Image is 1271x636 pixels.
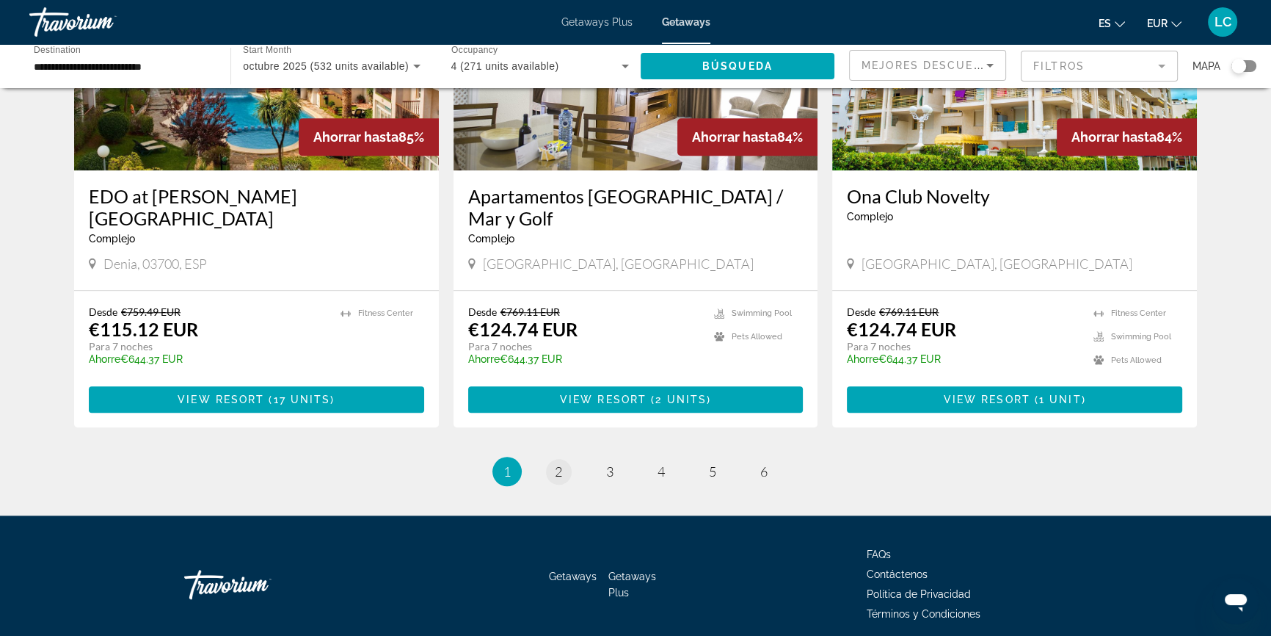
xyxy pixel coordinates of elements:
span: Ahorre [847,353,878,365]
button: View Resort(2 units) [468,386,804,413]
a: Getaways [662,16,710,28]
button: Búsqueda [641,53,834,79]
span: Complejo [89,233,135,245]
button: View Resort(17 units) [89,386,424,413]
span: View Resort [560,394,647,405]
span: es [1099,18,1111,29]
span: 4 [658,463,665,480]
a: FAQs [867,549,891,560]
span: Mejores descuentos [862,59,1008,71]
div: 84% [677,118,817,156]
span: ( ) [647,394,711,405]
a: Travorium [184,563,331,607]
span: Ahorre [89,353,120,365]
p: €644.37 EUR [89,353,326,365]
p: €115.12 EUR [89,318,198,340]
p: €644.37 EUR [468,353,700,365]
span: 1 unit [1039,394,1082,405]
p: €124.74 EUR [847,318,956,340]
span: Destination [34,45,81,54]
p: Para 7 noches [847,340,1079,353]
div: 84% [1057,118,1197,156]
p: €124.74 EUR [468,318,578,340]
span: ( ) [1030,394,1086,405]
button: Change language [1099,12,1125,34]
span: Complejo [468,233,514,245]
a: Getaways Plus [561,16,633,28]
span: EUR [1147,18,1168,29]
span: €759.49 EUR [121,306,181,318]
span: Fitness Center [1111,308,1166,318]
span: Swimming Pool [732,308,792,318]
span: Pets Allowed [1111,355,1162,365]
span: ( ) [264,394,335,405]
span: 17 units [274,394,331,405]
span: Ahorrar hasta [692,129,777,145]
a: Getaways Plus [608,571,656,599]
span: octubre 2025 (532 units available) [243,60,409,72]
span: 6 [760,463,768,480]
span: Mapa [1192,56,1220,76]
span: 2 units [655,394,707,405]
a: Contáctenos [867,568,928,580]
span: Swimming Pool [1111,332,1171,342]
span: Desde [847,306,875,318]
span: 1 [503,463,511,480]
span: 3 [606,463,613,480]
span: Ahorre [468,353,500,365]
p: €644.37 EUR [847,353,1079,365]
a: Apartamentos [GEOGRAPHIC_DATA] / Mar y Golf [468,185,804,229]
a: Ona Club Novelty [847,185,1182,207]
button: Change currency [1147,12,1181,34]
span: 4 (271 units available) [451,60,559,72]
span: View Resort [944,394,1030,405]
span: Desde [89,306,117,318]
p: Para 7 noches [89,340,326,353]
div: 85% [299,118,439,156]
span: Búsqueda [702,60,773,72]
button: User Menu [1203,7,1242,37]
span: Start Month [243,46,291,55]
span: 2 [555,463,562,480]
span: Complejo [847,211,893,223]
a: EDO at [PERSON_NAME][GEOGRAPHIC_DATA] [89,185,424,229]
a: Términos y Condiciones [867,608,980,620]
button: View Resort(1 unit) [847,386,1182,413]
span: [GEOGRAPHIC_DATA], [GEOGRAPHIC_DATA] [862,256,1132,272]
mat-select: Sort by [862,57,994,74]
span: Denia, 03700, ESP [103,256,207,272]
button: Filter [1021,50,1178,82]
span: View Resort [178,394,264,405]
span: €769.11 EUR [879,306,939,318]
a: Política de Privacidad [867,588,971,600]
span: Ahorrar hasta [313,129,398,145]
a: Travorium [29,3,176,41]
iframe: Botón para iniciar la ventana de mensajería [1212,577,1259,624]
nav: Pagination [74,457,1197,486]
span: Occupancy [451,46,498,55]
span: Fitness Center [358,308,413,318]
span: 5 [709,463,716,480]
span: [GEOGRAPHIC_DATA], [GEOGRAPHIC_DATA] [483,256,754,272]
p: Para 7 noches [468,340,700,353]
a: Getaways [549,571,597,582]
span: Desde [468,306,497,318]
span: Ahorrar hasta [1071,129,1157,145]
span: LC [1214,15,1231,29]
span: Pets Allowed [732,332,782,342]
span: €769.11 EUR [500,306,560,318]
